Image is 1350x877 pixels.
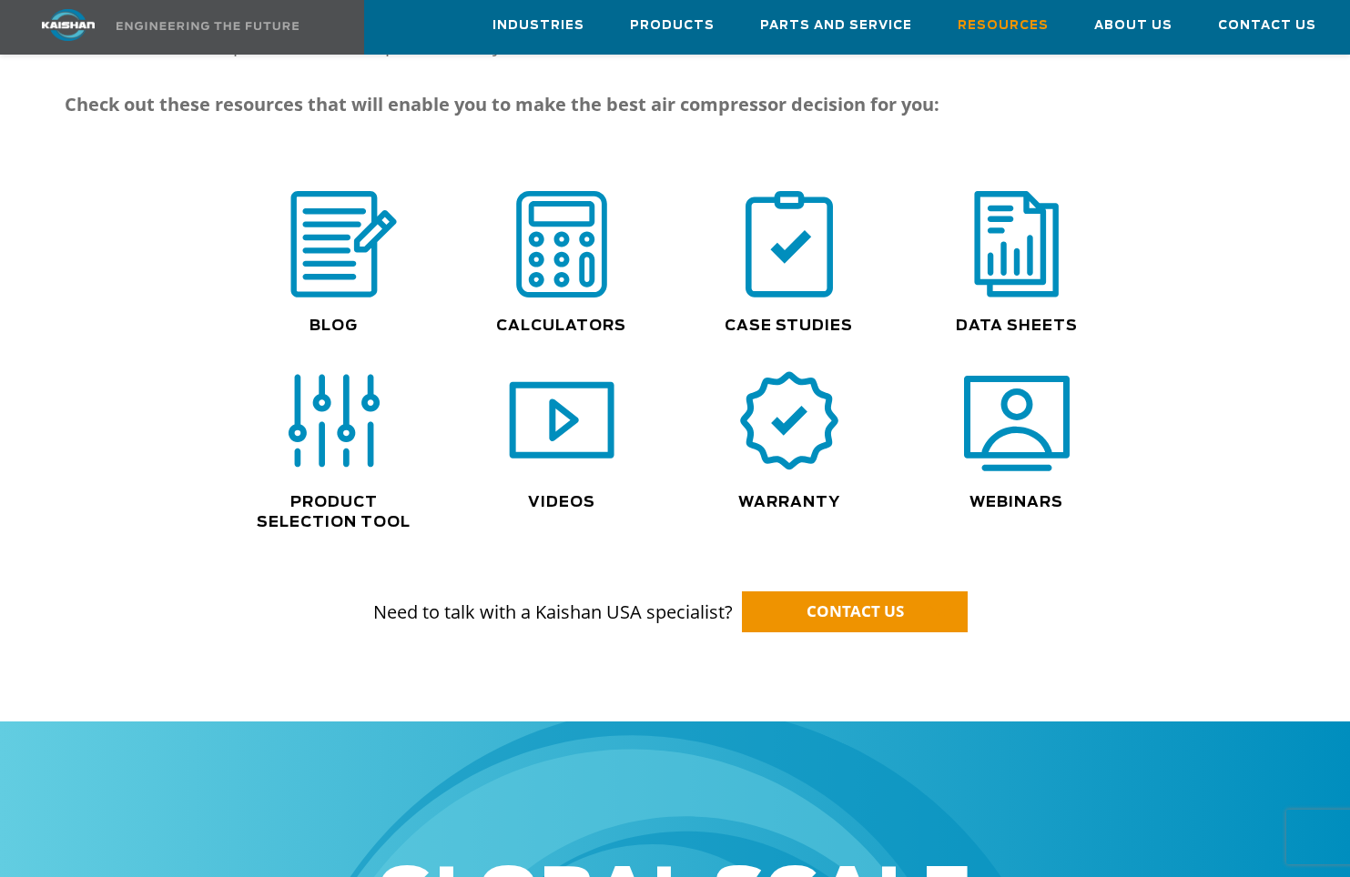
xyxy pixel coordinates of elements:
[964,368,1070,474] img: webinars icon
[65,92,939,116] strong: Check out these resources that will enable you to make the best air compressor decision for you:
[742,591,968,632] a: CONTACT US
[912,368,1122,474] div: webinars icon
[630,15,715,36] span: Products
[310,318,358,333] a: Blog
[492,1,584,50] a: Industries
[958,15,1049,36] span: Resources
[117,22,299,30] img: Engineering the future
[281,368,387,474] img: selection icon
[956,318,1078,333] a: Data Sheets
[969,495,1063,509] a: Webinars
[1094,1,1172,50] a: About Us
[496,318,626,333] a: Calculators
[685,368,894,474] div: warranty icon
[736,368,842,474] img: warranty icon
[1094,15,1172,36] span: About Us
[738,495,840,509] a: Warranty
[964,191,1070,297] img: data sheets icon
[271,191,397,297] img: blog icon
[1218,1,1316,50] a: Contact Us
[912,191,1122,297] div: data sheets icon
[630,1,715,50] a: Products
[220,191,448,297] div: blog icon
[492,15,584,36] span: Industries
[457,368,666,474] div: video icon
[229,368,439,474] div: selection icon
[528,495,595,509] a: Videos
[65,564,1284,626] p: Need to talk with a Kaishan USA specialist?
[457,191,666,297] div: calculator icon
[685,191,894,297] div: case study icon
[509,368,614,474] img: video icon
[509,191,614,297] img: calculator icon
[736,191,842,297] img: case study icon
[257,495,411,529] a: Product Selection Tool
[807,600,904,621] span: CONTACT US
[1218,15,1316,36] span: Contact Us
[760,1,912,50] a: Parts and Service
[760,15,912,36] span: Parts and Service
[725,318,853,333] a: Case Studies
[958,1,1049,50] a: Resources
